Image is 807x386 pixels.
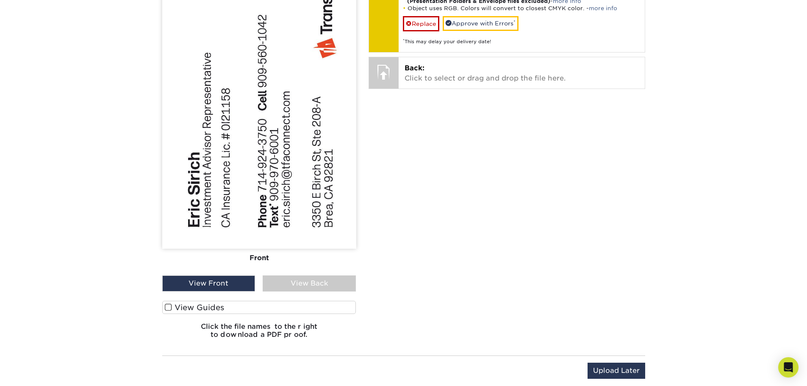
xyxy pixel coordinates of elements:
[778,357,799,378] div: Open Intercom Messenger
[162,275,255,292] div: View Front
[443,16,519,31] a: Approve with Errors*
[162,301,356,314] label: View Guides
[263,275,356,292] div: View Back
[162,322,356,345] h6: Click the file names to the right to download a PDF proof.
[403,5,641,12] li: Object uses RGB. Colors will convert to closest CMYK color. -
[588,363,645,379] input: Upload Later
[403,16,439,31] a: Replace
[162,249,356,268] div: Front
[589,5,617,11] a: more info
[405,63,639,83] p: Click to select or drag and drop the file here.
[405,64,424,72] span: Back:
[403,31,641,45] div: This may delay your delivery date!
